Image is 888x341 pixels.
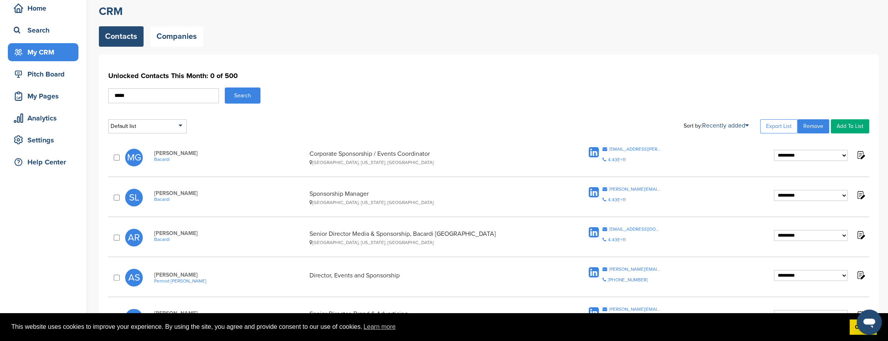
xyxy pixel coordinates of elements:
img: Notes [855,190,865,200]
a: Settings [8,131,78,149]
span: [PERSON_NAME] [154,272,306,278]
a: Export List [760,119,797,133]
div: [PERSON_NAME][EMAIL_ADDRESS][PERSON_NAME][DOMAIN_NAME] [609,307,661,312]
div: Help Center [12,155,78,169]
div: 4.43E+11 [608,157,626,162]
iframe: Button to launch messaging window [857,310,882,335]
div: [GEOGRAPHIC_DATA], [US_STATE], [GEOGRAPHIC_DATA] [309,160,548,165]
span: [PERSON_NAME] [154,190,306,197]
div: Search [12,23,78,37]
div: [GEOGRAPHIC_DATA], [US_STATE], [GEOGRAPHIC_DATA] [309,240,548,245]
a: Companies [150,26,203,47]
h1: Unlocked Contacts This Month: 0 of 500 [108,69,869,83]
a: Add To List [831,119,869,133]
span: [PERSON_NAME] [154,230,306,237]
div: Home [12,1,78,15]
img: Notes [855,270,865,280]
img: Notes [855,230,865,240]
div: Corporate Sponsorship / Events Coordinator [309,150,548,165]
div: Settings [12,133,78,147]
h2: CRM [99,4,879,18]
a: My CRM [8,43,78,61]
span: MG [125,149,143,166]
img: Notes [855,150,865,160]
img: Notes [855,310,865,320]
span: RO [125,309,143,326]
a: Remove [797,119,829,133]
div: Analytics [12,111,78,125]
a: Help Center [8,153,78,171]
a: My Pages [8,87,78,105]
a: Bacardi [154,237,306,242]
div: [PERSON_NAME][EMAIL_ADDRESS][PERSON_NAME][PERSON_NAME][DOMAIN_NAME] [609,267,661,272]
a: dismiss cookie message [850,319,877,335]
span: This website uses cookies to improve your experience. By using the site, you agree and provide co... [11,321,843,333]
span: [PERSON_NAME] [154,150,306,157]
button: Search [225,88,260,104]
div: [EMAIL_ADDRESS][PERSON_NAME][DOMAIN_NAME] [609,147,661,151]
div: [PERSON_NAME][EMAIL_ADDRESS][PERSON_NAME][DOMAIN_NAME] [609,187,661,191]
div: Director, Events and Sponsorship [309,272,548,284]
div: [GEOGRAPHIC_DATA], [US_STATE], [GEOGRAPHIC_DATA] [309,200,548,205]
a: Analytics [8,109,78,127]
a: Recently added [702,122,749,129]
span: AR [125,229,143,246]
div: 4.43E+11 [608,197,626,202]
a: Bacardi [154,157,306,162]
div: Sort by: [684,122,749,129]
a: Contacts [99,26,144,47]
div: My CRM [12,45,78,59]
a: Bacardi [154,197,306,202]
div: Senior Director, Brand & Advertising [309,310,548,325]
div: [PHONE_NUMBER] [608,277,648,282]
a: Search [8,21,78,39]
div: Pitch Board [12,67,78,81]
span: SL [125,189,143,206]
div: Default list [108,119,187,133]
span: [PERSON_NAME] [154,310,306,317]
div: [EMAIL_ADDRESS][DOMAIN_NAME] [609,227,661,232]
div: 4.43E+11 [608,237,626,242]
div: My Pages [12,89,78,103]
a: learn more about cookies [362,321,397,333]
div: Sponsorship Manager [309,190,548,205]
a: Pitch Board [8,65,78,83]
a: Pernod [PERSON_NAME] [154,278,306,284]
div: Senior Director Media & Sponsorship, Bacardi [GEOGRAPHIC_DATA] [309,230,548,245]
span: AS [125,269,143,286]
